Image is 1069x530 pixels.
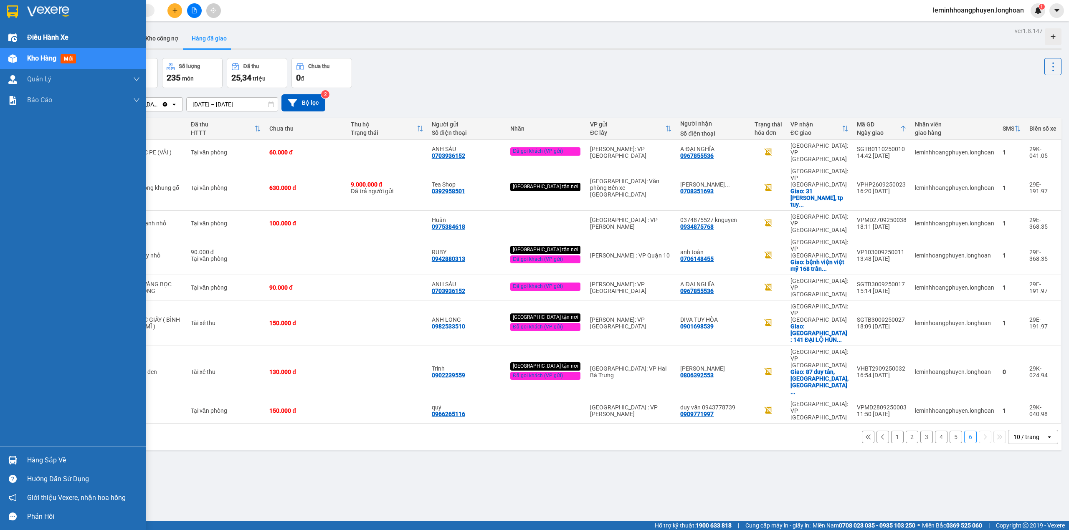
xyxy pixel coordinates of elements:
[998,118,1025,140] th: Toggle SortBy
[790,188,849,208] div: Giao: 31 nguyễn đình chiểu, tp tuy hòa, phú yên
[1003,320,1021,326] div: 1
[301,75,304,82] span: đ
[27,473,140,485] div: Hướng dẫn sử dụng
[27,510,140,523] div: Phản hồi
[133,76,140,83] span: down
[510,313,580,322] div: [GEOGRAPHIC_DATA] tận nơi
[857,404,907,411] div: VPMD2809250003
[680,120,746,127] div: Người nhận
[27,54,56,62] span: Kho hàng
[187,98,278,111] input: Select a date range.
[790,142,849,162] div: [GEOGRAPHIC_DATA]: VP [GEOGRAPHIC_DATA]
[857,129,900,136] div: Ngày giao
[891,431,904,443] button: 1
[191,184,261,191] div: Tại văn phòng
[790,168,849,188] div: [GEOGRAPHIC_DATA]: VP [GEOGRAPHIC_DATA]
[191,129,254,136] div: HTTT
[206,3,221,18] button: aim
[590,217,672,230] div: [GEOGRAPHIC_DATA] : VP [PERSON_NAME]
[680,152,714,159] div: 0967855536
[790,401,849,421] div: [GEOGRAPHIC_DATA]: VP [GEOGRAPHIC_DATA]
[950,431,962,443] button: 5
[822,265,827,272] span: ...
[837,336,842,343] span: ...
[191,220,261,227] div: Tại văn phòng
[117,252,182,259] div: 1 thùng giấy nhỏ
[510,362,580,371] div: [GEOGRAPHIC_DATA] tận nơi
[857,217,907,223] div: VPMD2709250038
[755,121,782,128] div: Trạng thái
[8,75,17,84] img: warehouse-icon
[117,129,182,136] div: Ghi chú
[590,252,672,259] div: [PERSON_NAME] : VP Quận 10
[27,95,52,105] span: Báo cáo
[915,368,994,375] div: leminhoangphuyen.longhoan
[432,411,465,417] div: 0966265116
[8,33,17,42] img: warehouse-icon
[291,58,352,88] button: Chưa thu0đ
[27,74,51,84] span: Quản Lý
[790,278,849,298] div: [GEOGRAPHIC_DATA]: VP [GEOGRAPHIC_DATA]
[915,184,994,191] div: leminhhoangphuyen.longhoan
[191,149,261,156] div: Tại văn phòng
[162,101,168,108] svg: Clear value
[269,284,342,291] div: 90.000 đ
[680,316,746,323] div: DIVA TUY HÒA
[347,118,428,140] th: Toggle SortBy
[171,101,177,108] svg: open
[680,130,746,137] div: Số điện thoại
[857,316,907,323] div: SGTB3009250027
[1029,217,1056,230] div: 29E-368.35
[510,147,580,156] div: Đã gọi khách (VP gửi)
[590,146,672,159] div: [PERSON_NAME]: VP [GEOGRAPHIC_DATA]
[964,431,977,443] button: 6
[351,181,423,188] div: 9.000.000 đ
[915,121,994,128] div: Nhân viên
[1029,365,1056,379] div: 29K-024.94
[1015,26,1043,35] div: ver 1.8.147
[172,8,178,13] span: plus
[680,188,714,194] div: 0708351693
[915,149,994,156] div: leminhhoangphuyen.longhoan
[117,121,182,128] div: Tên món
[853,118,911,140] th: Toggle SortBy
[922,521,982,530] span: Miền Bắc
[988,521,990,530] span: |
[738,521,739,530] span: |
[9,494,17,502] span: notification
[755,129,782,136] div: hóa đơn
[167,3,182,18] button: plus
[590,281,672,294] div: [PERSON_NAME]: VP [GEOGRAPHIC_DATA]
[7,5,18,18] img: logo-vxr
[920,431,933,443] button: 3
[915,129,994,136] div: giao hàng
[906,431,918,443] button: 2
[790,121,842,128] div: VP nhận
[1029,181,1056,194] div: 29E-191.97
[191,407,261,414] div: Tại văn phòng
[1049,3,1064,18] button: caret-down
[231,73,251,83] span: 25,34
[839,522,915,529] strong: 0708 023 035 - 0935 103 250
[813,521,915,530] span: Miền Nam
[243,63,259,69] div: Đã thu
[1003,284,1021,291] div: 1
[915,320,994,326] div: leminhoangphuyen.longhoan
[432,323,465,330] div: 0982533510
[1034,7,1042,14] img: icon-new-feature
[857,249,907,255] div: VP103009250011
[790,129,842,136] div: ĐC giao
[296,73,301,83] span: 0
[917,524,920,527] span: ⚪️
[432,121,502,128] div: Người gửi
[946,522,982,529] strong: 0369 525 060
[117,184,182,191] div: 1 tủ kính đóng khung gỗ
[117,407,182,414] div: 1 kiện giấy
[269,320,342,326] div: 150.000 đ
[1003,149,1021,156] div: 1
[1045,28,1061,45] div: Tạo kho hàng mới
[187,118,265,140] th: Toggle SortBy
[857,152,907,159] div: 14:42 [DATE]
[161,100,162,109] input: Selected Phú Yên: VP Tuy Hòa.
[857,411,907,417] div: 11:50 [DATE]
